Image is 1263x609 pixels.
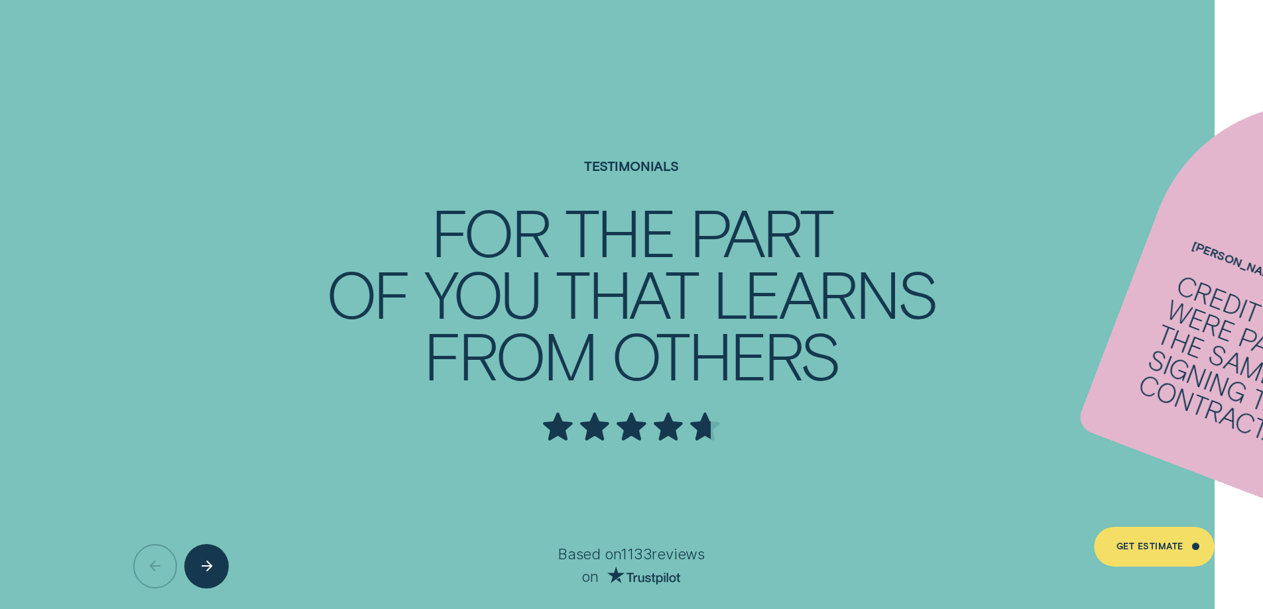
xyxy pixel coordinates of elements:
[1094,527,1214,567] a: Get Estimate
[581,569,599,584] span: on
[386,544,877,564] p: Based on 1133 reviews
[184,544,229,588] button: Next button
[599,569,681,585] a: Go to Trust Pilot
[386,544,877,584] div: Based on 1133 reviews on Trust Pilot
